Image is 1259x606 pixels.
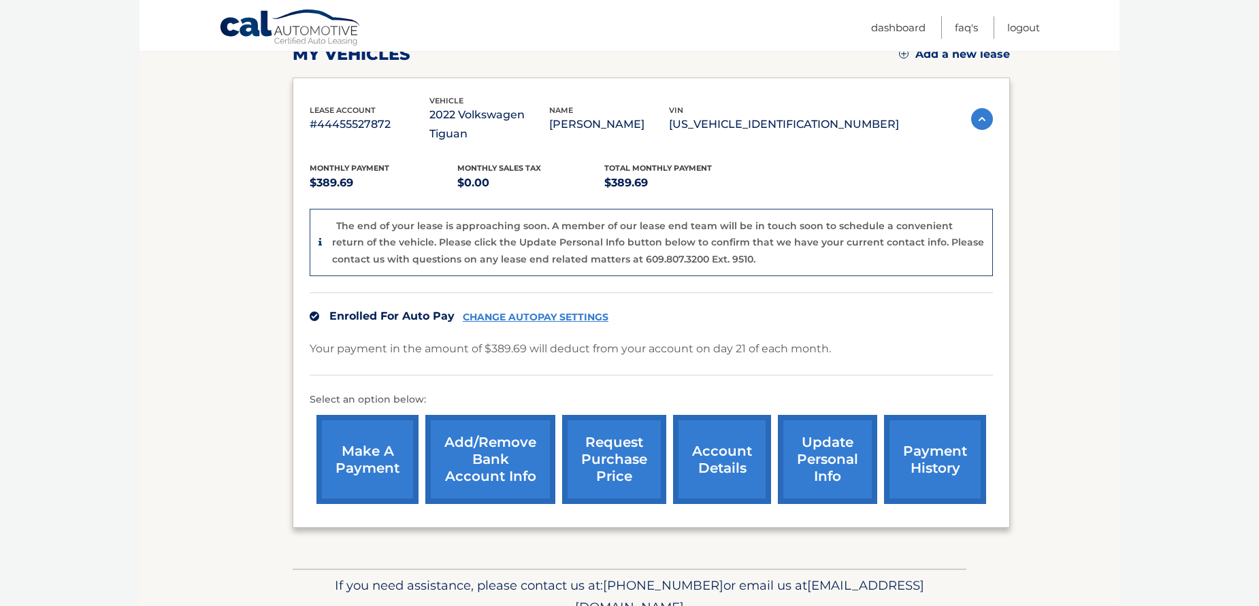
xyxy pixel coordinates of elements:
span: [PHONE_NUMBER] [603,577,723,593]
span: Total Monthly Payment [604,163,712,173]
span: lease account [310,105,376,115]
h2: my vehicles [293,44,410,65]
img: add.svg [899,49,909,58]
p: Your payment in the amount of $389.69 will deduct from your account on day 21 of each month. [310,339,831,358]
p: [PERSON_NAME] [549,115,669,134]
a: make a payment [316,415,419,504]
span: name [549,105,573,115]
span: vin [669,105,683,115]
a: CHANGE AUTOPAY SETTINGS [463,312,608,323]
a: account details [673,415,771,504]
p: The end of your lease is approaching soon. A member of our lease end team will be in touch soon t... [332,220,984,265]
span: Monthly sales Tax [457,163,541,173]
a: update personal info [778,415,877,504]
p: 2022 Volkswagen Tiguan [429,105,549,144]
a: Logout [1007,16,1040,39]
a: FAQ's [955,16,978,39]
a: Dashboard [871,16,926,39]
p: [US_VEHICLE_IDENTIFICATION_NUMBER] [669,115,899,134]
span: vehicle [429,96,463,105]
p: $389.69 [310,173,457,192]
a: payment history [884,415,986,504]
a: Cal Automotive [219,9,362,48]
span: Enrolled For Auto Pay [329,309,455,322]
img: accordion-active.svg [971,108,993,130]
a: Add a new lease [899,48,1010,61]
p: #44455527872 [310,115,429,134]
a: Add/Remove bank account info [425,415,555,504]
span: Monthly Payment [310,163,389,173]
p: $389.69 [604,173,752,192]
a: request purchase price [562,415,666,504]
p: $0.00 [457,173,605,192]
p: Select an option below: [310,392,993,408]
img: check.svg [310,312,319,321]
